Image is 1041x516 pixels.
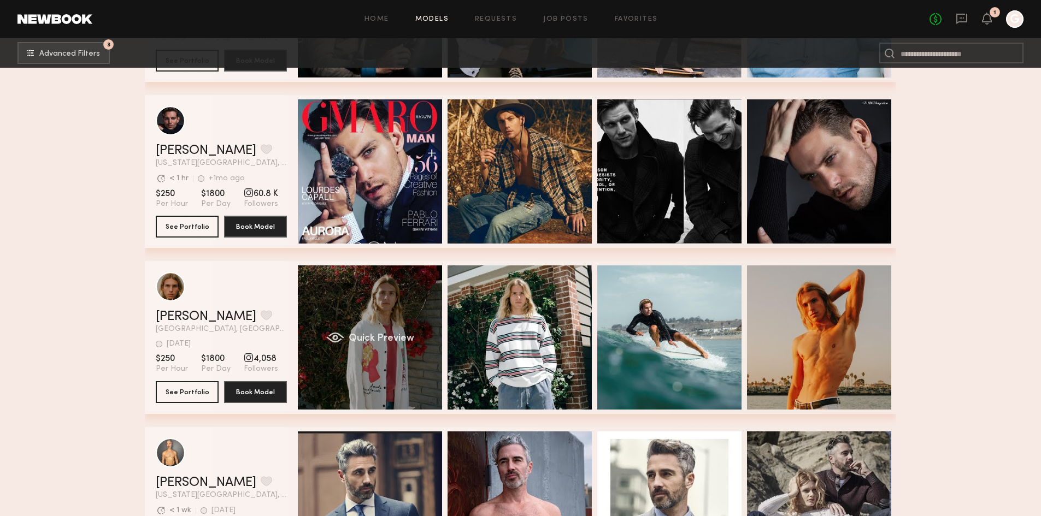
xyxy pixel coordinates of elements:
button: Book Model [224,381,287,403]
div: [DATE] [211,507,236,514]
span: $250 [156,353,188,364]
span: Followers [244,364,278,374]
span: $1800 [201,353,231,364]
span: Per Hour [156,364,188,374]
button: Book Model [224,216,287,238]
a: G [1006,10,1024,28]
span: Per Day [201,364,231,374]
span: [US_STATE][GEOGRAPHIC_DATA], [GEOGRAPHIC_DATA] [156,159,287,167]
button: See Portfolio [156,381,219,403]
span: [US_STATE][GEOGRAPHIC_DATA], [GEOGRAPHIC_DATA] [156,491,287,499]
span: 3 [107,42,110,47]
a: Models [415,16,449,23]
div: < 1 wk [169,507,191,514]
a: Home [364,16,389,23]
span: Followers [244,199,278,209]
span: Advanced Filters [39,50,100,58]
span: Per Hour [156,199,188,209]
span: 4,058 [244,353,278,364]
a: [PERSON_NAME] [156,310,256,323]
a: Favorites [615,16,658,23]
div: < 1 hr [169,175,189,182]
div: 1 [993,10,996,16]
span: 60.8 K [244,188,278,199]
div: +1mo ago [209,175,245,182]
a: [PERSON_NAME] [156,476,256,489]
span: $1800 [201,188,231,199]
span: Quick Preview [349,334,414,343]
span: Per Day [201,199,231,209]
span: [GEOGRAPHIC_DATA], [GEOGRAPHIC_DATA] [156,325,287,333]
a: Job Posts [543,16,589,23]
div: [DATE] [167,340,191,348]
button: See Portfolio [156,216,219,238]
button: 3Advanced Filters [17,42,110,64]
a: Requests [475,16,517,23]
span: $250 [156,188,188,199]
a: [PERSON_NAME] [156,144,256,157]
